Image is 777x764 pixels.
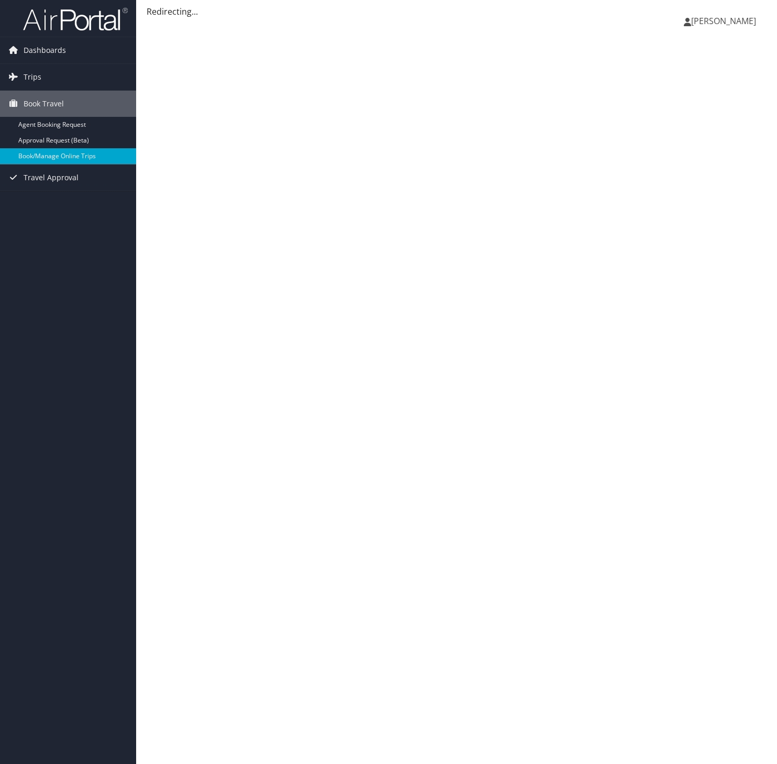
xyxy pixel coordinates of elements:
[24,165,79,191] span: Travel Approval
[147,5,767,18] div: Redirecting...
[24,91,64,117] span: Book Travel
[24,37,66,63] span: Dashboards
[24,64,41,90] span: Trips
[691,15,756,27] span: [PERSON_NAME]
[684,5,767,37] a: [PERSON_NAME]
[23,7,128,31] img: airportal-logo.png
